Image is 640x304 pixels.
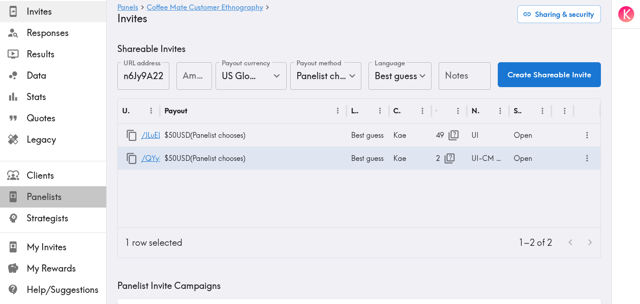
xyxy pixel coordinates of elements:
div: Open [509,124,552,147]
div: $50 USD ( Panelist chooses ) [160,147,347,170]
div: UI [467,124,509,147]
label: Payout method [296,58,341,68]
label: Payout currency [222,58,270,68]
div: 2 [436,147,463,170]
span: Responses [27,27,106,39]
span: Help/Suggestions [27,284,106,296]
span: Quotes [27,112,106,124]
div: Status [514,106,521,115]
a: /QYyMFEggF [141,147,186,170]
label: URL address [124,58,161,68]
button: Sort [131,104,144,118]
div: Kae [389,147,431,170]
div: Kae [389,124,431,147]
button: Menu [331,104,345,118]
div: Best guess [347,147,389,170]
div: Creator [393,106,401,115]
span: Panelists [27,191,106,203]
div: 1 row selected [125,236,182,249]
div: Payout [164,106,188,115]
span: K [623,7,631,22]
button: Menu [536,104,549,118]
div: Panelist chooses [290,62,361,90]
span: My Rewards [27,262,106,275]
h5: Shareable Invites [117,43,601,55]
div: Language [351,106,359,115]
button: more [580,128,595,143]
label: Language [375,58,405,68]
div: Best guess [368,62,432,90]
button: Menu [451,104,465,118]
span: My Invites [27,241,106,253]
span: Clients [27,169,106,182]
p: 1–2 of 2 [519,236,552,249]
button: Menu [144,104,158,118]
button: Open [270,69,284,83]
button: Sharing & security [517,5,601,23]
button: Sort [188,104,202,118]
button: K [617,5,635,23]
div: URL [122,106,130,115]
div: UI-CM Only [467,147,509,170]
div: $50 USD ( Panelist chooses ) [160,124,347,147]
button: more [580,151,595,166]
span: Legacy [27,133,106,146]
div: Open [509,147,552,170]
span: Stats [27,91,106,103]
button: Menu [373,104,387,118]
div: Opens [436,106,437,115]
button: Sort [557,104,571,118]
button: Sort [522,104,536,118]
button: Menu [558,104,572,118]
button: Sort [437,104,451,118]
span: Data [27,69,106,82]
button: Sort [480,104,494,118]
a: Coffee Mate Customer Ethnography [147,4,263,12]
a: /JLuELdhb6 [141,124,178,147]
a: Panels [117,4,138,12]
button: Create Shareable Invite [498,62,601,87]
h5: Panelist Invite Campaigns [117,280,601,292]
h4: Invites [117,12,510,25]
span: Results [27,48,106,60]
button: Sort [402,104,416,118]
div: Notes [472,106,479,115]
div: Best guess [347,124,389,147]
button: Menu [416,104,429,118]
div: 49 [436,124,463,147]
span: Strategists [27,212,106,224]
span: Invites [27,5,106,18]
button: Menu [493,104,507,118]
button: Sort [360,104,373,118]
